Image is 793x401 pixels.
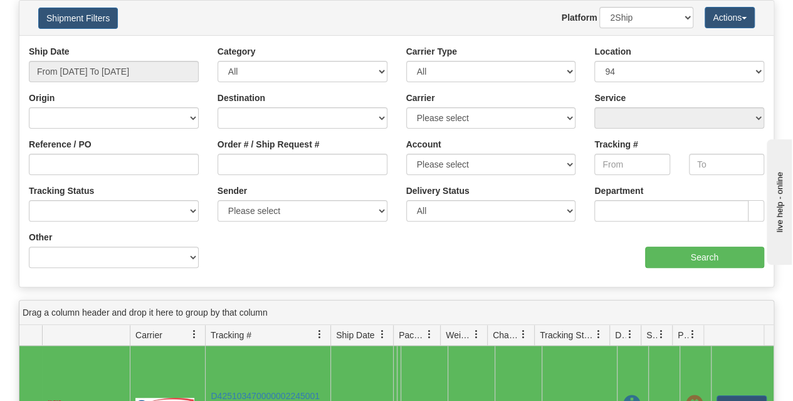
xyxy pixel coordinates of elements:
a: Packages filter column settings [419,324,440,345]
a: Pickup Status filter column settings [682,324,703,345]
label: Account [406,138,441,151]
a: Carrier filter column settings [184,324,205,345]
a: Tracking Status filter column settings [588,324,609,345]
label: Order # / Ship Request # [218,138,320,151]
input: From [594,154,670,175]
span: Shipment Issues [646,329,657,341]
label: Tracking Status [29,184,94,197]
span: Delivery Status [615,329,626,341]
input: To [689,154,764,175]
span: Tracking # [211,329,251,341]
label: Location [594,45,631,58]
span: Tracking Status [540,329,594,341]
label: Carrier [406,92,435,104]
a: Delivery Status filter column settings [619,324,641,345]
label: Origin [29,92,55,104]
a: Ship Date filter column settings [372,324,393,345]
span: Weight [446,329,472,341]
div: live help - online [9,11,116,20]
span: Pickup Status [678,329,688,341]
label: Reference / PO [29,138,92,151]
button: Shipment Filters [38,8,118,29]
label: Department [594,184,643,197]
label: Destination [218,92,265,104]
a: Charge filter column settings [513,324,534,345]
label: Service [594,92,626,104]
a: D425103470000002245001 [211,391,320,401]
input: Search [645,247,765,268]
a: Weight filter column settings [466,324,487,345]
label: Delivery Status [406,184,470,197]
span: Ship Date [336,329,374,341]
label: Category [218,45,256,58]
button: Actions [705,7,755,28]
iframe: chat widget [764,136,792,264]
label: Sender [218,184,247,197]
a: Tracking # filter column settings [309,324,330,345]
span: Packages [399,329,425,341]
label: Tracking # [594,138,638,151]
span: Charge [493,329,519,341]
span: Carrier [135,329,162,341]
a: Shipment Issues filter column settings [651,324,672,345]
label: Ship Date [29,45,70,58]
label: Carrier Type [406,45,457,58]
label: Platform [562,11,597,24]
div: grid grouping header [19,301,774,325]
label: Other [29,231,52,243]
